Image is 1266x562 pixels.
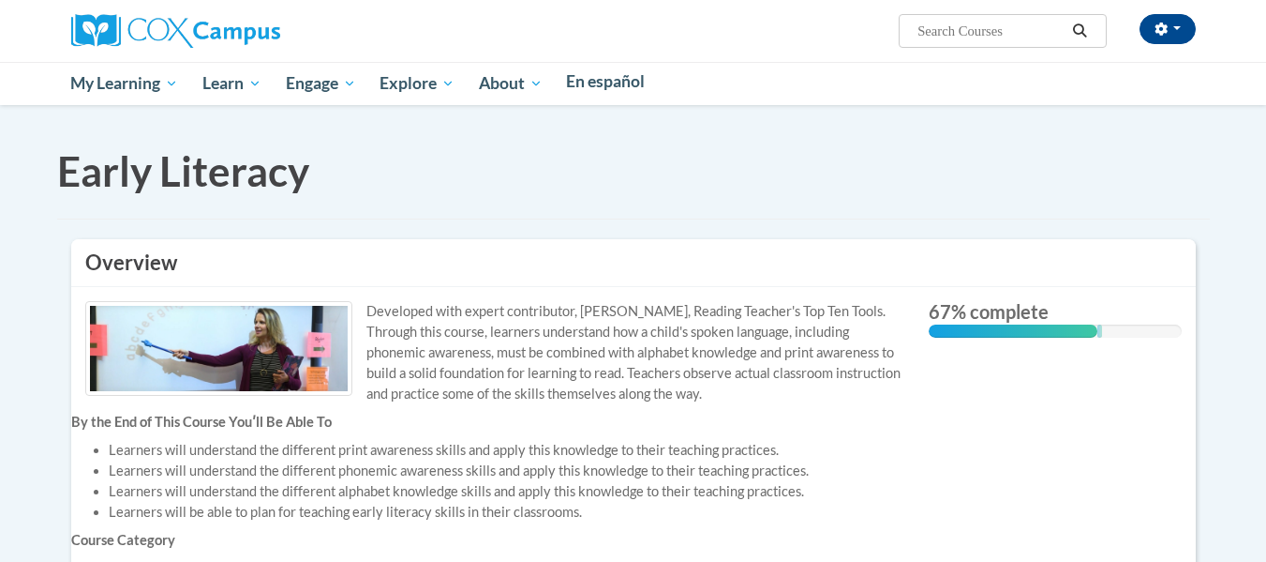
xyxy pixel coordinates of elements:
[71,532,915,549] h6: Course Category
[479,72,543,95] span: About
[1139,14,1196,44] button: Account Settings
[85,301,901,404] div: Developed with expert contributor, [PERSON_NAME], Reading Teacher's Top Ten Tools. Through this c...
[71,414,915,431] h6: By the End of This Course Youʹll Be Able To
[566,71,645,91] span: En español
[1097,325,1102,338] div: 0.001%
[85,301,352,396] img: Course logo image
[380,72,454,95] span: Explore
[286,72,356,95] span: Engage
[202,72,261,95] span: Learn
[555,62,658,101] a: En español
[109,461,915,481] li: Learners will understand the different phonemic awareness skills and apply this knowledge to thei...
[916,20,1065,42] input: Search Courses
[71,22,280,38] a: Cox Campus
[109,502,915,523] li: Learners will be able to plan for teaching early literacy skills in their classrooms.
[1065,20,1094,42] button: Search
[367,62,467,105] a: Explore
[109,481,915,502] li: Learners will understand the different alphabet knowledge skills and apply this knowledge to thei...
[71,14,280,48] img: Cox Campus
[85,249,1182,278] h3: Overview
[929,301,1182,322] label: 67% complete
[274,62,368,105] a: Engage
[109,440,915,461] li: Learners will understand the different print awareness skills and apply this knowledge to their t...
[57,146,309,195] span: Early Literacy
[190,62,274,105] a: Learn
[59,62,191,105] a: My Learning
[70,72,178,95] span: My Learning
[929,325,1098,338] div: 67% complete
[43,62,1224,105] div: Main menu
[467,62,555,105] a: About
[1071,24,1088,38] i: 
